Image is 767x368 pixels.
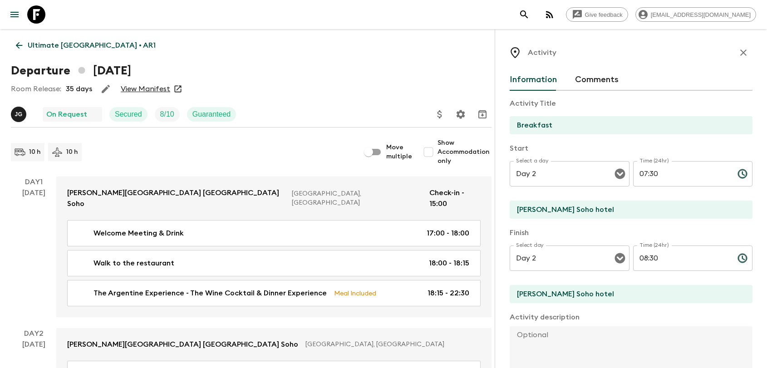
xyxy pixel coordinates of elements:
input: End Location (leave blank if same as Start) [510,285,745,303]
p: 35 days [66,83,92,94]
button: Open [614,252,626,265]
button: Choose time, selected time is 8:30 AM [733,249,752,267]
input: hh:mm [633,245,730,271]
p: Room Release: [11,83,61,94]
a: [PERSON_NAME][GEOGRAPHIC_DATA] [GEOGRAPHIC_DATA] Soho[GEOGRAPHIC_DATA], [GEOGRAPHIC_DATA] [56,328,492,361]
p: Activity [528,47,556,58]
p: 17:00 - 18:00 [427,228,469,239]
p: 10 h [29,147,41,157]
a: View Manifest [121,84,170,93]
button: Comments [575,69,619,91]
p: On Request [46,109,87,120]
p: Welcome Meeting & Drink [93,228,184,239]
a: Ultimate [GEOGRAPHIC_DATA] • AR1 [11,36,161,54]
p: Activity description [510,312,752,323]
button: Choose time, selected time is 7:30 AM [733,165,752,183]
label: Time (24hr) [639,241,669,249]
div: [DATE] [22,187,45,317]
p: Day 1 [11,177,56,187]
p: Guaranteed [192,109,231,120]
span: Give feedback [580,11,628,18]
p: Finish [510,227,752,238]
p: 10 h [66,147,78,157]
a: Give feedback [566,7,628,22]
h1: Departure [DATE] [11,62,131,80]
p: Day 2 [11,328,56,339]
p: Start [510,143,752,154]
p: [GEOGRAPHIC_DATA], [GEOGRAPHIC_DATA] [305,340,473,349]
p: The Argentine Experience - The Wine Cocktail & Dinner Experience [93,288,327,299]
button: menu [5,5,24,24]
p: [PERSON_NAME][GEOGRAPHIC_DATA] [GEOGRAPHIC_DATA] Soho [67,339,298,350]
p: Secured [115,109,142,120]
p: Ultimate [GEOGRAPHIC_DATA] • AR1 [28,40,156,51]
a: Welcome Meeting & Drink17:00 - 18:00 [67,220,481,246]
p: [GEOGRAPHIC_DATA], [GEOGRAPHIC_DATA] [292,189,423,207]
input: hh:mm [633,161,730,186]
span: Jessica Giachello [11,109,28,117]
p: J G [15,111,22,118]
button: Information [510,69,557,91]
p: Check-in - 15:00 [429,187,481,209]
input: Start Location [510,201,745,219]
span: Show Accommodation only [438,138,492,166]
button: Open [614,167,626,180]
a: The Argentine Experience - The Wine Cocktail & Dinner ExperienceMeal Included18:15 - 22:30 [67,280,481,306]
button: search adventures [515,5,533,24]
a: Walk to the restaurant18:00 - 18:15 [67,250,481,276]
button: Settings [452,105,470,123]
span: [EMAIL_ADDRESS][DOMAIN_NAME] [646,11,756,18]
label: Select a day [516,157,548,165]
div: Trip Fill [155,107,180,122]
button: Update Price, Early Bird Discount and Costs [431,105,449,123]
input: E.g Hozuagawa boat tour [510,116,745,134]
label: Time (24hr) [639,157,669,165]
div: [EMAIL_ADDRESS][DOMAIN_NAME] [635,7,756,22]
p: Walk to the restaurant [93,258,174,269]
div: Secured [109,107,147,122]
label: Select day [516,241,544,249]
button: Archive (Completed, Cancelled or Unsynced Departures only) [473,105,492,123]
p: Activity Title [510,98,752,109]
p: Meal Included [334,288,376,298]
p: [PERSON_NAME][GEOGRAPHIC_DATA] [GEOGRAPHIC_DATA] Soho [67,187,285,209]
a: [PERSON_NAME][GEOGRAPHIC_DATA] [GEOGRAPHIC_DATA] Soho[GEOGRAPHIC_DATA], [GEOGRAPHIC_DATA]Check-in... [56,177,492,220]
p: 18:15 - 22:30 [428,288,469,299]
p: 18:00 - 18:15 [429,258,469,269]
button: JG [11,107,28,122]
p: 8 / 10 [160,109,174,120]
span: Move multiple [386,143,412,161]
